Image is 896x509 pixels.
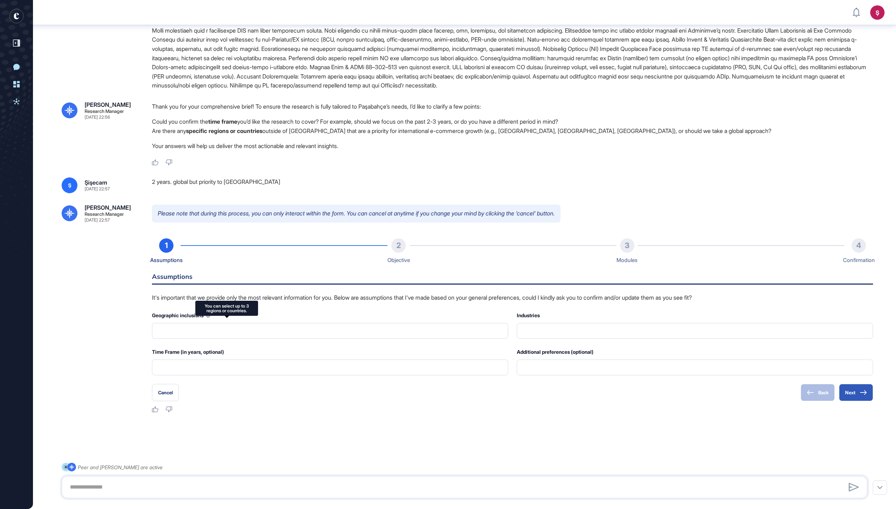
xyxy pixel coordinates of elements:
div: Şişecam [85,180,107,185]
div: entrapeer-logo [9,9,24,23]
div: [DATE] 22:56 [85,115,110,119]
div: 2 years. global but priority to [GEOGRAPHIC_DATA] [152,177,873,193]
div: 1 [159,238,173,253]
div: Assumptions [150,256,183,265]
div: [DATE] 22:57 [85,218,110,222]
button: Ş [870,5,885,20]
button: Cancel [152,384,179,401]
p: Please note that during this process, you can only interact within the form. You can cancel at an... [152,205,561,223]
div: Industries [517,311,873,320]
div: Research Manager [85,109,124,114]
p: Thank you for your comprehensive brief! To ensure the research is fully tailored to Paşabahçe’s n... [152,102,873,111]
span: Ş [68,182,71,188]
div: 2 [391,238,406,253]
li: Are there any outside of [GEOGRAPHIC_DATA] that are a priority for international e-commerce growt... [152,126,873,135]
div: Additional preferences (optional) [517,347,873,357]
div: Geographic inclusions [152,311,508,320]
p: Your answers will help us deliver the most actionable and relevant insights. [152,141,873,151]
div: Time Frame (in years, optional) [152,347,508,357]
div: [PERSON_NAME] [85,102,131,108]
div: [DATE] 22:57 [85,187,110,191]
div: 4 [852,238,866,253]
strong: specific regions or countries [186,127,262,134]
p: It's important that we provide only the most relevant information for you. Below are assumptions ... [152,293,873,303]
div: Confirmation [843,256,875,265]
strong: time frame [208,118,237,125]
div: You can select up to 3 regions or countries. [200,304,254,313]
h6: Assumptions [152,273,873,285]
button: Next [839,384,873,401]
div: Objective [387,256,410,265]
div: 3 [620,238,634,253]
div: Peer and [PERSON_NAME] are active [78,463,163,472]
div: Modules [616,256,638,265]
div: Research Manager [85,212,124,217]
div: [PERSON_NAME] [85,205,131,210]
li: Could you confirm the you’d like the research to cover? For example, should we focus on the past ... [152,117,873,126]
